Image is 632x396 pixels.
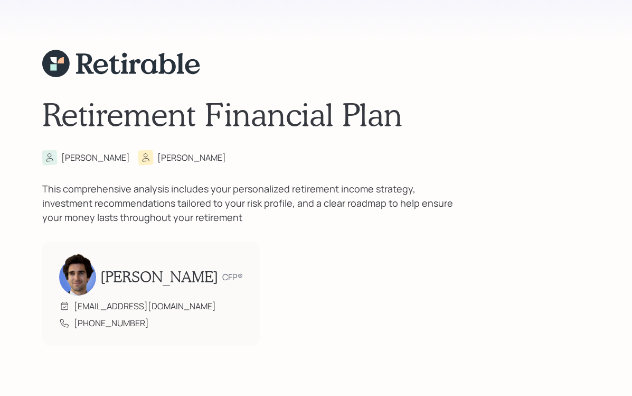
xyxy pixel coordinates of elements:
[100,268,218,286] h2: [PERSON_NAME]
[59,253,96,296] img: harrison-schaefer-headshot-2.png
[157,151,226,164] div: [PERSON_NAME]
[222,271,243,283] div: CFP®
[61,151,130,164] div: [PERSON_NAME]
[74,317,149,329] div: [PHONE_NUMBER]
[42,95,590,133] h1: Retirement Financial Plan
[74,300,216,312] div: [EMAIL_ADDRESS][DOMAIN_NAME]
[42,182,465,225] div: This comprehensive analysis includes your personalized retirement income strategy, investment rec...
